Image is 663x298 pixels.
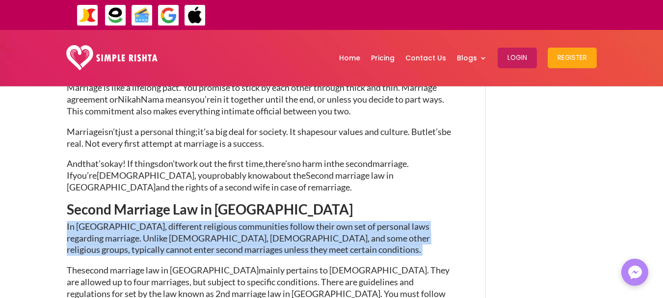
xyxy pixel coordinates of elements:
span: . N [81,138,92,149]
span: ou promise to stick by each other through thick and thin. Marriage agreement or [67,82,437,105]
span: our values and culture. But [324,126,425,137]
span: about the [269,170,306,181]
div: ایپ میں پیمنٹ صرف گوگل پے اور ایپل پے کے ذریعے ممکن ہے۔ ، یا کریڈٹ کارڈ کے ذریعے ویب سائٹ پر ہوگی۔ [235,9,641,21]
span: you’re [73,170,97,181]
button: Register [548,48,597,68]
span: . It [286,126,296,137]
span: marriage. If [67,158,409,181]
img: EasyPaisa-icon [105,4,127,27]
span: a big deal for society [210,126,286,137]
img: Credit Cards [131,4,153,27]
span: the second [331,158,372,169]
img: JazzCash-icon [77,4,99,27]
span: no harm in [291,158,331,169]
span: and the rights of a second wife in case of remarriage. [156,182,352,192]
span: . Y [179,82,187,93]
button: Login [498,48,537,68]
img: Messenger [625,263,645,282]
span: Marriage [67,126,102,137]
a: Blogs [457,32,487,83]
img: GooglePay-icon [158,4,180,27]
span: [DEMOGRAPHIC_DATA], you [97,170,212,181]
span: second marriage law in [GEOGRAPHIC_DATA] [81,265,259,275]
a: Login [498,32,537,83]
span: work out the first time, [178,158,265,169]
span: just a personal thing; [118,126,198,137]
span: be real [67,126,451,149]
a: Contact Us [405,32,446,83]
a: Register [548,32,597,83]
span: hat’s [86,158,105,169]
span: isn’t [102,126,118,137]
span: there’s [265,158,291,169]
span: Marriage is like a lifelong pact [67,82,179,93]
span: probably know [212,170,269,181]
a: Pricing [371,32,395,83]
a: Home [339,32,360,83]
span: you’re [190,94,214,105]
span: let’s [425,126,442,137]
span: okay! If things [105,158,159,169]
span: in it together until the end, or unless you decide to part ways. This commitment also makes every... [67,94,444,116]
span: Nikah [118,94,141,105]
span: In [GEOGRAPHIC_DATA], different religious communities follow their own set of personal laws regar... [67,221,430,255]
span: And [67,158,82,169]
span: The [67,265,81,275]
span: it’s [198,126,210,137]
span: don’t [159,158,178,169]
strong: ایزی پیسہ [387,6,415,23]
span: shapes [297,126,324,137]
strong: جاز کیش [417,6,442,23]
strong: Second Marriage Law in [GEOGRAPHIC_DATA] [67,201,353,217]
img: ApplePay-icon [184,4,206,27]
span: ot every first attempt at marriage is a success. [92,138,264,149]
span: Second marriage law in [GEOGRAPHIC_DATA] [67,170,394,192]
span: t [82,158,86,169]
span: Nama means [141,94,190,105]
